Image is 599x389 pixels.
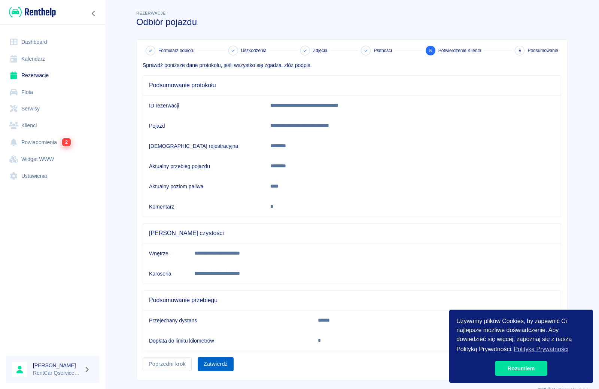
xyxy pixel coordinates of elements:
span: Zdjęcia [313,47,327,54]
h6: [PERSON_NAME] [33,362,81,369]
h6: Pojazd [149,122,258,130]
h6: Dopłata do limitu kilometrów [149,337,306,344]
img: Renthelp logo [9,6,56,18]
button: Zwiń nawigację [88,9,99,18]
a: Klienci [6,117,99,134]
a: Renthelp logo [6,6,56,18]
h6: Karoseria [149,270,182,277]
span: Podsumowanie przebiegu [149,297,555,304]
p: RentCar Qservice Damar Parts [33,369,81,377]
button: Zatwierdź [198,357,234,371]
a: Flota [6,84,99,101]
span: 5 [429,47,432,55]
a: Kalendarz [6,51,99,67]
a: Powiadomienia2 [6,134,99,151]
h6: Komentarz [149,203,258,210]
h6: Aktualny poziom paliwa [149,183,258,190]
span: Potwierdzenie Klienta [438,47,481,54]
span: [PERSON_NAME] czystości [149,230,555,237]
span: 6 [519,47,521,55]
a: Ustawienia [6,168,99,185]
span: Rezerwacje [136,11,165,15]
h6: ID rezerwacji [149,102,258,109]
a: learn more about cookies [513,344,569,355]
h6: Przejechany dystans [149,317,306,324]
a: Serwisy [6,100,99,117]
h6: [DEMOGRAPHIC_DATA] rejestracyjna [149,142,258,150]
span: Płatności [374,47,392,54]
a: Widget WWW [6,151,99,168]
p: Sprawdź poniższe dane protokołu, jeśli wszystko się zgadza, złóż podpis. [143,61,561,69]
h6: Wnętrze [149,250,182,257]
span: Podsumowanie [527,47,558,54]
button: Poprzedni krok [143,357,192,371]
a: dismiss cookie message [495,361,547,376]
span: Formularz odbioru [158,47,195,54]
h3: Odbiór pojazdu [136,17,568,27]
span: Używamy plików Cookies, by zapewnić Ci najlepsze możliwe doświadczenie. Aby dowiedzieć się więcej... [456,317,586,355]
div: cookieconsent [449,310,593,383]
span: Podsumowanie protokołu [149,82,555,89]
a: Rezerwacje [6,67,99,84]
span: Uszkodzenia [241,47,267,54]
span: 2 [62,138,71,146]
a: Dashboard [6,34,99,51]
h6: Aktualny przebieg pojazdu [149,162,258,170]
